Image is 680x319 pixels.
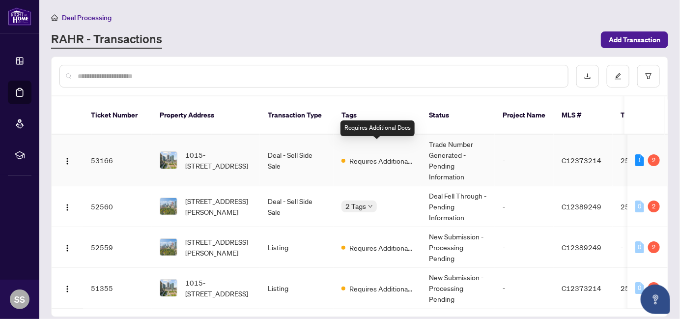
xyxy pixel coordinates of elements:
span: SS [14,292,25,306]
td: 52559 [83,227,152,268]
span: Deal Processing [62,13,112,22]
button: Logo [59,199,75,214]
div: 0 [635,241,644,253]
td: Deal - Sell Side Sale [260,186,334,227]
span: 1015-[STREET_ADDRESS] [185,277,252,299]
td: Listing [260,227,334,268]
img: Logo [63,157,71,165]
span: 1015-[STREET_ADDRESS] [185,149,252,171]
td: 52560 [83,186,152,227]
button: Logo [59,239,75,255]
th: Status [421,96,495,135]
td: Deal Fell Through - Pending Information [421,186,495,227]
td: 53166 [83,135,152,186]
td: 51355 [83,268,152,309]
div: 1 [648,282,660,294]
div: 2 [648,154,660,166]
span: C12373214 [562,284,601,292]
img: Logo [63,203,71,211]
th: Project Name [495,96,554,135]
img: thumbnail-img [160,280,177,296]
span: C12389249 [562,243,601,252]
span: download [584,73,591,80]
td: - [495,135,554,186]
span: C12373214 [562,156,601,165]
img: thumbnail-img [160,239,177,256]
div: 2 [648,201,660,212]
span: [STREET_ADDRESS][PERSON_NAME] [185,196,252,217]
a: RAHR - Transactions [51,31,162,49]
img: Logo [63,244,71,252]
th: Ticket Number [83,96,152,135]
span: filter [645,73,652,80]
div: 0 [635,201,644,212]
td: Trade Number Generated - Pending Information [421,135,495,186]
button: Logo [59,152,75,168]
span: Requires Additional Docs [349,283,413,294]
button: filter [637,65,660,87]
td: - [495,227,554,268]
th: Transaction Type [260,96,334,135]
td: New Submission - Processing Pending [421,227,495,268]
img: logo [8,7,31,26]
td: Listing [260,268,334,309]
span: Requires Additional Docs [349,242,413,253]
button: Open asap [641,285,670,314]
div: 0 [635,282,644,294]
td: Deal - Sell Side Sale [260,135,334,186]
td: - [495,268,554,309]
th: Tags [334,96,421,135]
span: Requires Additional Docs [349,155,413,166]
div: 1 [635,154,644,166]
img: thumbnail-img [160,152,177,169]
td: - [495,186,554,227]
button: Add Transaction [601,31,668,48]
span: [STREET_ADDRESS][PERSON_NAME] [185,236,252,258]
span: Add Transaction [609,32,660,48]
button: Logo [59,280,75,296]
span: down [368,204,373,209]
span: edit [615,73,622,80]
th: MLS # [554,96,613,135]
img: thumbnail-img [160,198,177,215]
span: 2 Tags [345,201,366,212]
div: 2 [648,241,660,253]
button: download [576,65,599,87]
div: Requires Additional Docs [340,120,415,136]
span: C12389249 [562,202,601,211]
button: edit [607,65,629,87]
td: New Submission - Processing Pending [421,268,495,309]
th: Property Address [152,96,260,135]
img: Logo [63,285,71,293]
span: home [51,14,58,21]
